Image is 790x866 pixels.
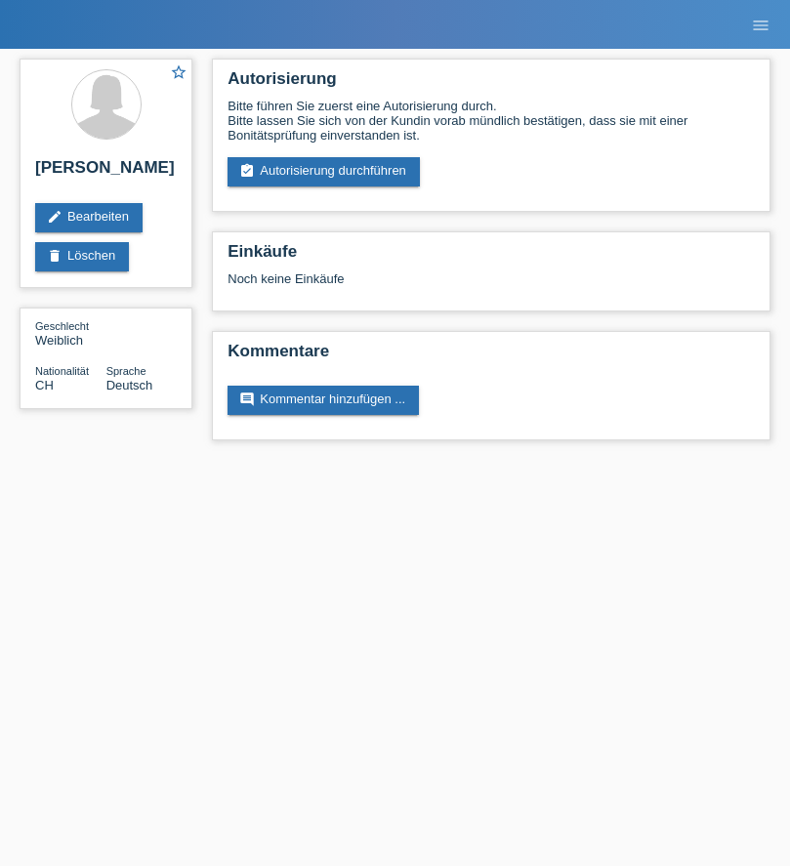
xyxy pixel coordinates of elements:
span: Nationalität [35,365,89,377]
div: Bitte führen Sie zuerst eine Autorisierung durch. Bitte lassen Sie sich von der Kundin vorab münd... [228,99,755,143]
span: Geschlecht [35,320,89,332]
h2: Kommentare [228,342,755,371]
a: editBearbeiten [35,203,143,232]
div: Weiblich [35,318,106,348]
i: menu [751,16,770,35]
span: Deutsch [106,378,153,392]
span: Sprache [106,365,146,377]
a: deleteLöschen [35,242,129,271]
i: edit [47,209,62,225]
h2: Einkäufe [228,242,755,271]
a: commentKommentar hinzufügen ... [228,386,419,415]
i: delete [47,248,62,264]
span: Schweiz [35,378,54,392]
i: assignment_turned_in [239,163,255,179]
a: star_border [170,63,187,84]
a: assignment_turned_inAutorisierung durchführen [228,157,420,186]
i: comment [239,392,255,407]
h2: Autorisierung [228,69,755,99]
i: star_border [170,63,187,81]
div: Noch keine Einkäufe [228,271,755,301]
a: menu [741,19,780,30]
h2: [PERSON_NAME] [35,158,177,187]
